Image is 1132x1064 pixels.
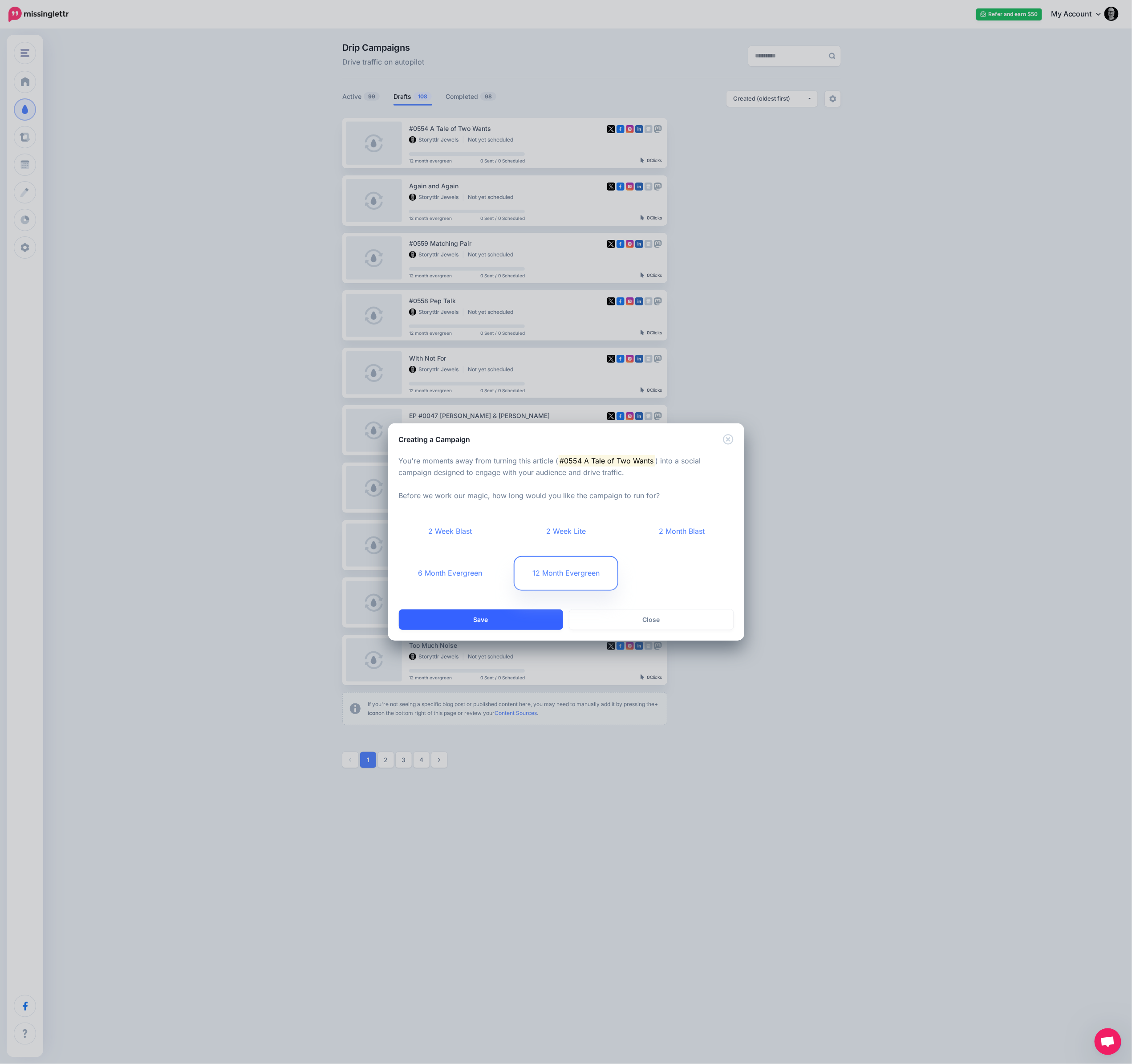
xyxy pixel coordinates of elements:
[559,455,655,467] mark: #0554 A Tale of Two Wants
[631,515,734,548] a: 2 Month Blast
[399,515,502,548] a: 2 Week Blast
[399,557,502,590] a: 6 Month Evergreen
[399,455,734,502] p: You're moments away from turning this article ( ) into a social campaign designed to engage with ...
[569,609,734,630] a: Close
[399,434,471,445] h5: Creating a Campaign
[515,515,617,548] a: 2 Week Lite
[723,434,734,445] button: Close
[399,609,563,630] button: Save
[515,557,617,590] a: 12 Month Evergreen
